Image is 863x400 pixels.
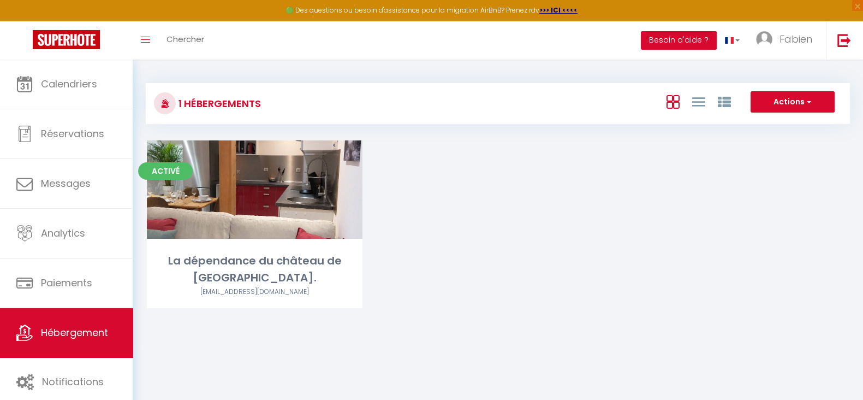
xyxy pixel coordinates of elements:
a: Vue en Box [666,92,679,110]
span: Activé [138,162,193,180]
span: Notifications [42,375,104,389]
img: Super Booking [33,30,100,49]
div: Airbnb [147,287,362,297]
div: La dépendance du château de [GEOGRAPHIC_DATA]. [147,252,362,287]
img: ... [756,31,772,48]
button: Actions [751,91,835,113]
a: ... Fabien [748,21,826,60]
span: Hébergement [41,326,108,339]
a: Vue par Groupe [717,92,730,110]
a: >>> ICI <<<< [539,5,578,15]
span: Analytics [41,226,85,240]
img: logout [837,33,851,47]
span: Chercher [166,33,204,45]
span: Fabien [779,32,812,46]
span: Messages [41,177,91,190]
span: Paiements [41,276,92,290]
a: Chercher [158,21,212,60]
span: Calendriers [41,77,97,91]
a: Vue en Liste [692,92,705,110]
button: Besoin d'aide ? [641,31,717,50]
span: Réservations [41,127,104,140]
h3: 1 Hébergements [176,91,261,116]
